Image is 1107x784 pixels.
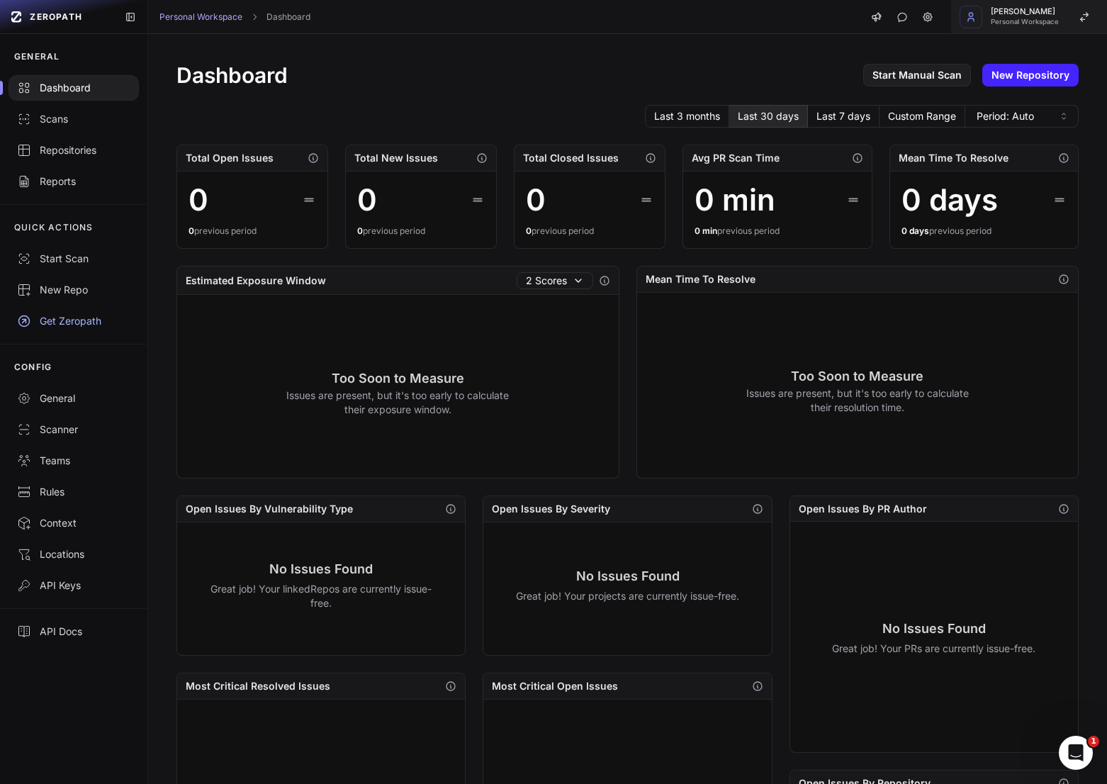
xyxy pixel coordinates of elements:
[17,314,130,328] div: Get Zeropath
[1088,736,1099,747] span: 1
[286,369,510,388] h3: Too Soon to Measure
[186,679,330,693] h2: Most Critical Resolved Issues
[799,502,927,516] h2: Open Issues By PR Author
[901,183,998,217] div: 0 days
[266,11,310,23] a: Dashboard
[249,12,259,22] svg: chevron right,
[526,225,653,237] div: previous period
[695,225,860,237] div: previous period
[832,642,1035,656] p: Great job! Your PRs are currently issue-free.
[14,362,52,373] p: CONFIG
[517,272,593,289] button: 2 Scores
[30,11,82,23] span: ZEROPATH
[17,454,130,468] div: Teams
[901,225,929,236] span: 0 days
[746,366,969,386] h3: Too Soon to Measure
[645,105,729,128] button: Last 3 months
[186,151,274,165] h2: Total Open Issues
[176,62,288,88] h1: Dashboard
[17,422,130,437] div: Scanner
[17,112,130,126] div: Scans
[210,559,433,579] h3: No Issues Found
[492,502,610,516] h2: Open Issues By Severity
[14,222,94,233] p: QUICK ACTIONS
[832,619,1035,639] h3: No Issues Found
[17,516,130,530] div: Context
[746,386,969,415] p: Issues are present, but it's too early to calculate their resolution time.
[492,679,618,693] h2: Most Critical Open Issues
[17,625,130,639] div: API Docs
[17,283,130,297] div: New Repo
[14,51,60,62] p: GENERAL
[1059,736,1093,770] iframe: Intercom live chat
[186,502,353,516] h2: Open Issues By Vulnerability Type
[880,105,965,128] button: Custom Range
[17,547,130,561] div: Locations
[189,225,316,237] div: previous period
[354,151,438,165] h2: Total New Issues
[899,151,1008,165] h2: Mean Time To Resolve
[159,11,310,23] nav: breadcrumb
[17,252,130,266] div: Start Scan
[516,566,739,586] h3: No Issues Found
[17,174,130,189] div: Reports
[526,225,532,236] span: 0
[1058,111,1069,122] svg: caret sort,
[210,582,433,610] p: Great job! Your linkedRepos are currently issue-free.
[977,109,1034,123] span: Period: Auto
[695,225,717,236] span: 0 min
[17,143,130,157] div: Repositories
[17,391,130,405] div: General
[17,81,130,95] div: Dashboard
[901,225,1067,237] div: previous period
[189,225,194,236] span: 0
[6,6,113,28] a: ZEROPATH
[982,64,1079,86] a: New Repository
[357,225,363,236] span: 0
[692,151,780,165] h2: Avg PR Scan Time
[357,183,377,217] div: 0
[17,485,130,499] div: Rules
[17,578,130,593] div: API Keys
[991,18,1059,26] span: Personal Workspace
[523,151,619,165] h2: Total Closed Issues
[991,8,1059,16] span: [PERSON_NAME]
[863,64,971,86] a: Start Manual Scan
[357,225,485,237] div: previous period
[189,183,208,217] div: 0
[808,105,880,128] button: Last 7 days
[646,272,755,286] h2: Mean Time To Resolve
[159,11,242,23] a: Personal Workspace
[729,105,808,128] button: Last 30 days
[695,183,775,217] div: 0 min
[186,274,326,288] h2: Estimated Exposure Window
[516,589,739,603] p: Great job! Your projects are currently issue-free.
[286,388,510,417] p: Issues are present, but it's too early to calculate their exposure window.
[526,183,546,217] div: 0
